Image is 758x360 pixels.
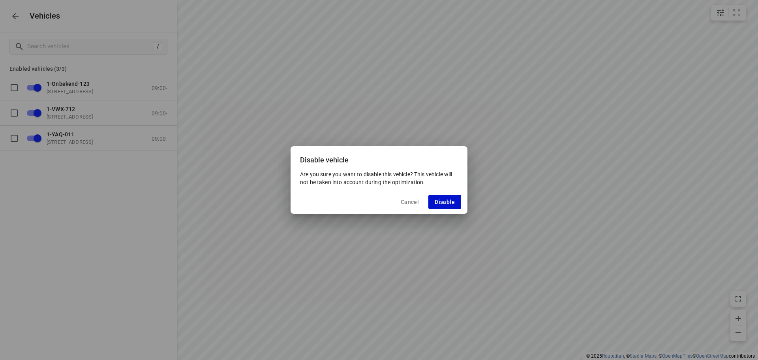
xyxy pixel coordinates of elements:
[401,199,419,205] span: Cancel
[428,195,461,209] button: Disable
[300,170,458,186] p: Are you sure you want to disable this vehicle? This vehicle will not be taken into account during...
[394,195,425,209] button: Cancel
[435,199,455,205] span: Disable
[291,146,467,170] div: Disable vehicle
